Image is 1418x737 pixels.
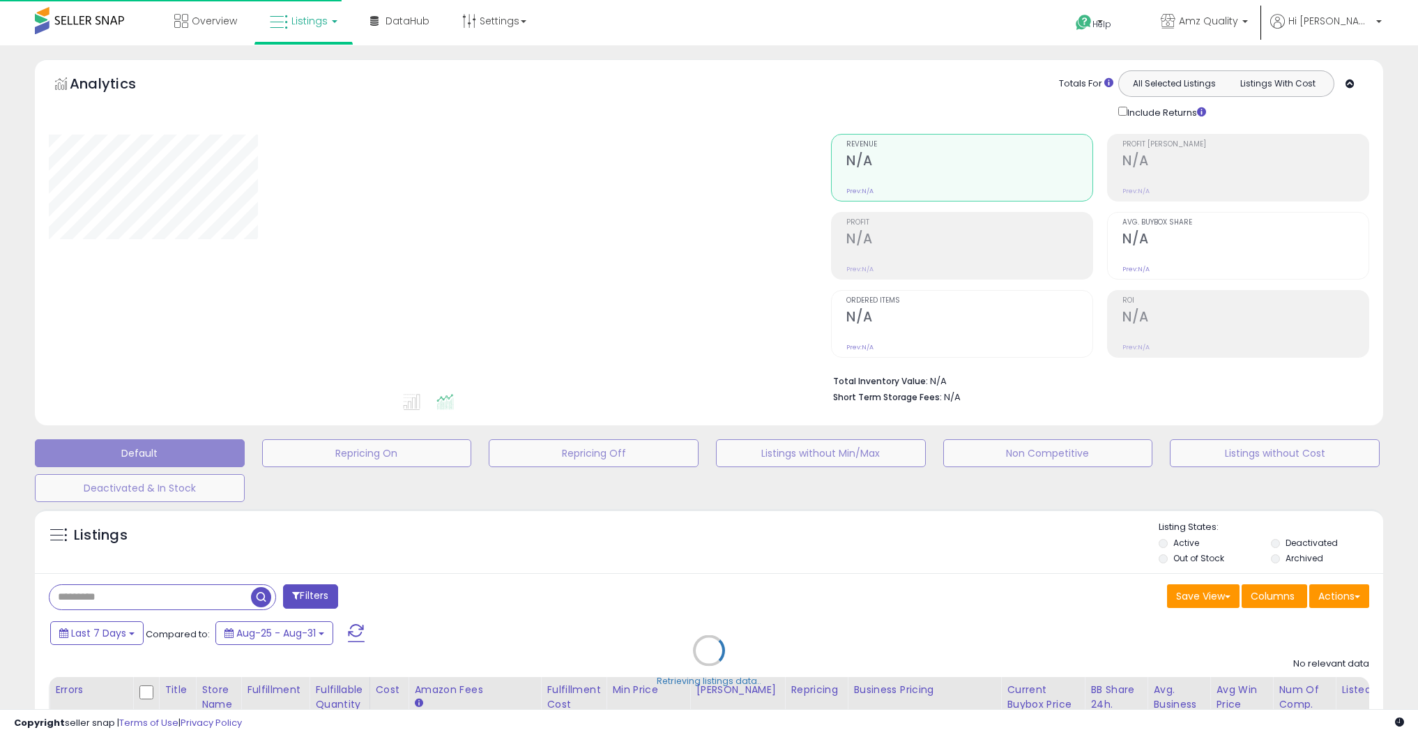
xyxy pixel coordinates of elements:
[1122,231,1369,250] h2: N/A
[846,265,874,273] small: Prev: N/A
[291,14,328,28] span: Listings
[846,343,874,351] small: Prev: N/A
[1122,187,1150,195] small: Prev: N/A
[1179,14,1238,28] span: Amz Quality
[1122,343,1150,351] small: Prev: N/A
[70,74,163,97] h5: Analytics
[1122,141,1369,149] span: Profit [PERSON_NAME]
[846,153,1092,172] h2: N/A
[846,309,1092,328] h2: N/A
[943,439,1153,467] button: Non Competitive
[192,14,237,28] span: Overview
[35,474,245,502] button: Deactivated & In Stock
[846,231,1092,250] h2: N/A
[833,375,928,387] b: Total Inventory Value:
[14,717,242,730] div: seller snap | |
[944,390,961,404] span: N/A
[1065,3,1138,45] a: Help
[489,439,699,467] button: Repricing Off
[1122,219,1369,227] span: Avg. Buybox Share
[833,372,1359,388] li: N/A
[833,391,942,403] b: Short Term Storage Fees:
[1122,153,1369,172] h2: N/A
[1092,18,1111,30] span: Help
[846,297,1092,305] span: Ordered Items
[657,675,761,687] div: Retrieving listings data..
[1270,14,1382,45] a: Hi [PERSON_NAME]
[262,439,472,467] button: Repricing On
[1122,75,1226,93] button: All Selected Listings
[716,439,926,467] button: Listings without Min/Max
[1288,14,1372,28] span: Hi [PERSON_NAME]
[846,219,1092,227] span: Profit
[14,716,65,729] strong: Copyright
[846,187,874,195] small: Prev: N/A
[1122,265,1150,273] small: Prev: N/A
[35,439,245,467] button: Default
[1075,14,1092,31] i: Get Help
[386,14,429,28] span: DataHub
[846,141,1092,149] span: Revenue
[1226,75,1329,93] button: Listings With Cost
[1170,439,1380,467] button: Listings without Cost
[1108,104,1223,120] div: Include Returns
[1059,77,1113,91] div: Totals For
[1122,297,1369,305] span: ROI
[1122,309,1369,328] h2: N/A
